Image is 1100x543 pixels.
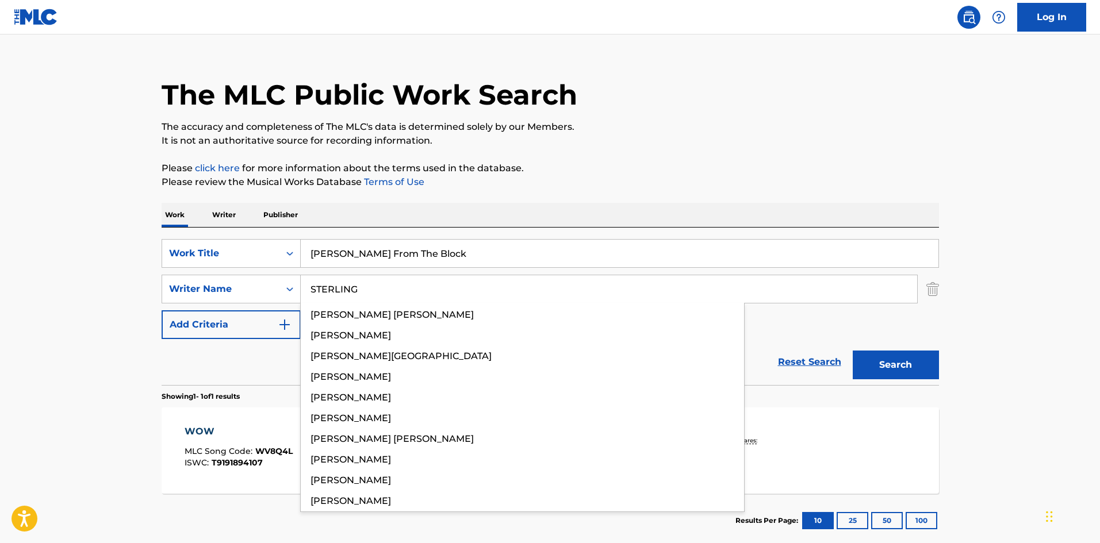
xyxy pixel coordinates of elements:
span: [PERSON_NAME] [PERSON_NAME] [311,433,474,444]
button: 50 [871,512,903,529]
form: Search Form [162,239,939,385]
button: Add Criteria [162,310,301,339]
button: Search [853,351,939,379]
a: Public Search [957,6,980,29]
a: Terms of Use [362,176,424,187]
span: [PERSON_NAME] [311,371,391,382]
p: The accuracy and completeness of The MLC's data is determined solely by our Members. [162,120,939,134]
img: search [962,10,976,24]
img: help [992,10,1006,24]
p: Publisher [260,203,301,227]
span: [PERSON_NAME] [311,475,391,486]
p: Work [162,203,188,227]
span: [PERSON_NAME] [311,330,391,341]
span: WV8Q4L [255,446,293,456]
div: Drag [1046,499,1053,534]
button: 25 [837,512,868,529]
span: ISWC : [185,457,212,468]
h1: The MLC Public Work Search [162,78,577,112]
div: Writer Name [169,282,273,296]
img: MLC Logo [14,9,58,25]
p: Writer [209,203,239,227]
span: T9191894107 [212,457,263,468]
a: Reset Search [772,349,847,375]
button: 10 [802,512,834,529]
p: It is not an authoritative source for recording information. [162,134,939,148]
button: 100 [906,512,937,529]
span: [PERSON_NAME] [311,392,391,403]
a: WOWMLC Song Code:WV8Q4LISWC:T9191894107Writers (2)[PERSON_NAME], [PERSON_NAME] GRIEF [PERSON_NAME... [162,407,939,494]
p: Please review the Musical Works Database [162,175,939,189]
img: 9d2ae6d4665cec9f34b9.svg [278,318,292,332]
span: [PERSON_NAME] [PERSON_NAME] [311,309,474,320]
div: Work Title [169,247,273,260]
div: WOW [185,425,293,438]
p: Please for more information about the terms used in the database. [162,161,939,175]
div: Help [987,6,1010,29]
span: [PERSON_NAME] [311,413,391,423]
p: Showing 1 - 1 of 1 results [162,391,240,402]
span: MLC Song Code : [185,446,255,456]
span: [PERSON_NAME] [311,495,391,506]
a: Log In [1017,3,1086,32]
a: click here [195,163,240,174]
p: Results Per Page: [735,515,801,526]
iframe: Chat Widget [1042,488,1100,543]
span: [PERSON_NAME] [311,454,391,465]
span: [PERSON_NAME][GEOGRAPHIC_DATA] [311,351,492,361]
img: Delete Criterion [926,275,939,303]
